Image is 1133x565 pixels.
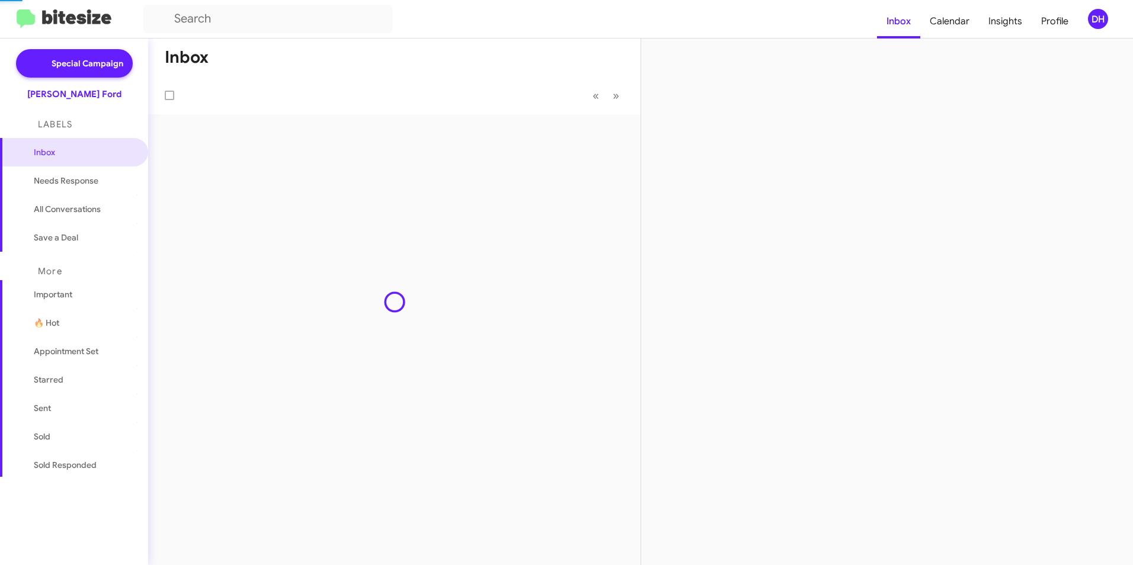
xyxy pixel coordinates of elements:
div: [PERSON_NAME] Ford [27,88,121,100]
span: Sold [34,431,50,442]
a: Profile [1032,4,1078,38]
span: All Conversations [34,203,101,215]
span: Appointment Set [34,345,98,357]
div: DH [1088,9,1108,29]
span: 🔥 Hot [34,317,59,329]
span: Important [34,288,135,300]
button: Previous [585,84,606,108]
a: Calendar [920,4,979,38]
span: » [613,88,619,103]
h1: Inbox [165,48,209,67]
span: Sent [34,402,51,414]
a: Special Campaign [16,49,133,78]
span: Save a Deal [34,232,78,243]
a: Inbox [877,4,920,38]
button: Next [606,84,626,108]
span: Inbox [34,146,135,158]
nav: Page navigation example [586,84,626,108]
span: Special Campaign [52,57,123,69]
span: Sold Responded [34,459,97,471]
span: More [38,266,62,277]
button: DH [1078,9,1120,29]
span: « [593,88,599,103]
a: Insights [979,4,1032,38]
span: Labels [38,119,72,130]
span: Starred [34,374,63,386]
input: Search [143,5,392,33]
span: Needs Response [34,175,135,187]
